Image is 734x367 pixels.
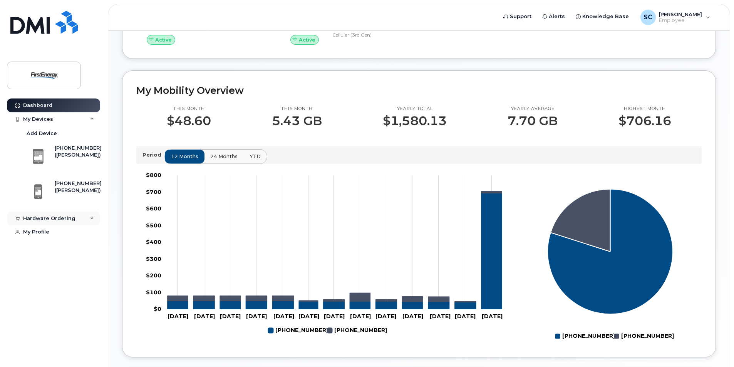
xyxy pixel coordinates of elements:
[570,9,634,24] a: Knowledge Base
[508,114,558,128] p: 7.70 GB
[210,153,238,160] span: 24 months
[549,13,565,20] span: Alerts
[510,13,531,20] span: Support
[154,305,161,312] tspan: $0
[327,324,387,337] g: 224-580-1326
[555,330,674,343] g: Legend
[155,36,172,43] span: Active
[273,313,294,320] tspan: [DATE]
[136,85,702,96] h2: My Mobility Overview
[142,151,164,158] p: Period
[268,324,328,337] g: 732-320-8961
[582,13,629,20] span: Knowledge Base
[659,11,702,17] span: [PERSON_NAME]
[350,313,371,320] tspan: [DATE]
[220,313,241,320] tspan: [DATE]
[618,106,671,112] p: Highest month
[146,172,161,178] tspan: $800
[146,289,161,296] tspan: $100
[498,9,537,24] a: Support
[548,189,674,343] g: Chart
[146,172,504,337] g: Chart
[332,25,411,38] div: Tablet Apple iPad Pro 11" WiFi + Cellular (3rd Gen)
[146,255,161,262] tspan: $300
[548,189,673,314] g: Series
[272,106,322,112] p: This month
[644,13,652,22] span: SC
[455,313,476,320] tspan: [DATE]
[430,313,451,320] tspan: [DATE]
[250,153,261,160] span: YTD
[246,313,267,320] tspan: [DATE]
[482,313,503,320] tspan: [DATE]
[194,313,215,320] tspan: [DATE]
[298,313,319,320] tspan: [DATE]
[268,324,387,337] g: Legend
[146,222,161,229] tspan: $500
[168,193,502,309] g: 732-320-8961
[168,191,502,302] g: 224-580-1326
[272,114,322,128] p: 5.43 GB
[146,272,161,279] tspan: $200
[324,313,345,320] tspan: [DATE]
[167,114,211,128] p: $48.60
[659,17,702,23] span: Employee
[700,334,728,361] iframe: Messenger Launcher
[146,205,161,212] tspan: $600
[299,36,315,43] span: Active
[402,313,423,320] tspan: [DATE]
[168,313,188,320] tspan: [DATE]
[383,106,447,112] p: Yearly total
[167,106,211,112] p: This month
[508,106,558,112] p: Yearly average
[537,9,570,24] a: Alerts
[618,114,671,128] p: $706.16
[375,313,396,320] tspan: [DATE]
[383,114,447,128] p: $1,580.13
[146,239,161,245] tspan: $400
[146,189,161,195] tspan: $700
[635,10,716,25] div: Sandra Cosentino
